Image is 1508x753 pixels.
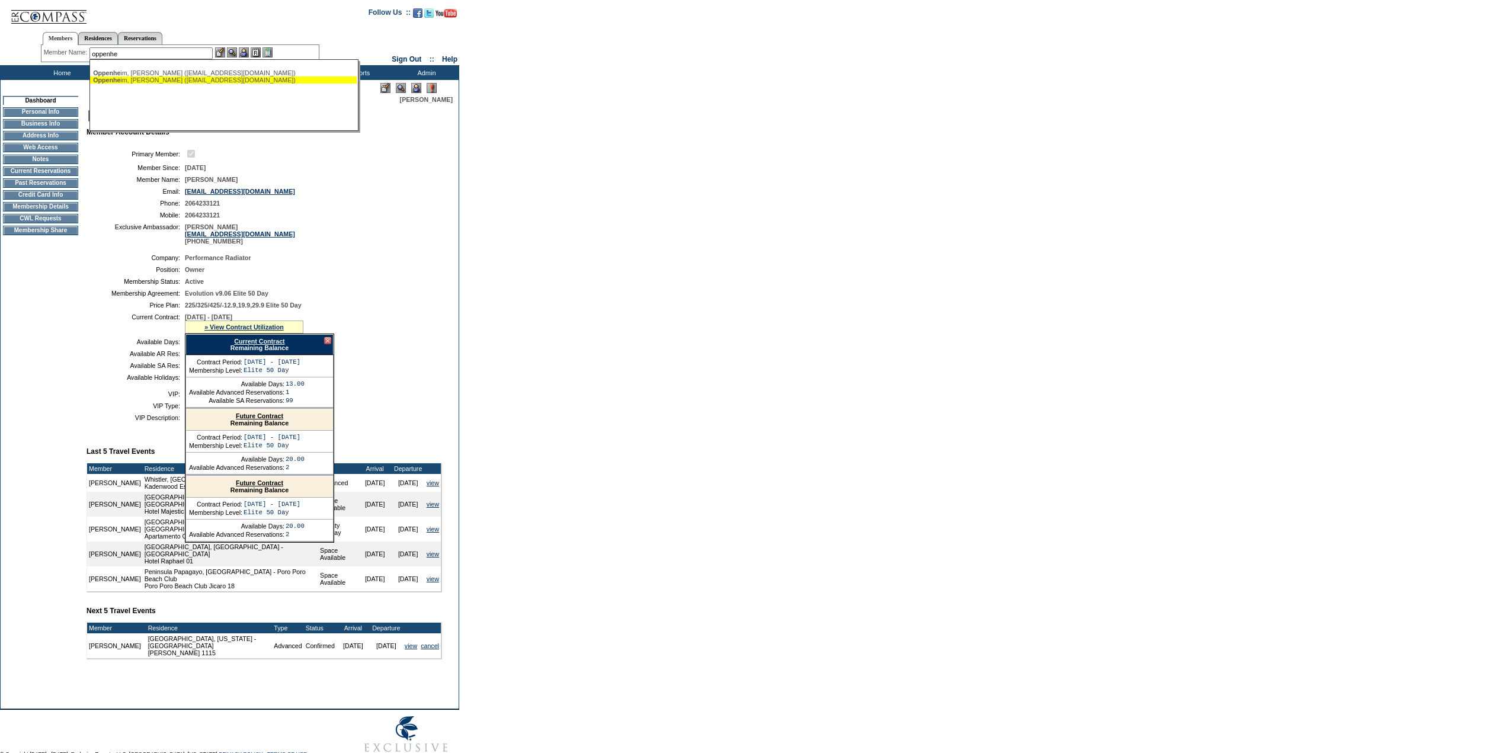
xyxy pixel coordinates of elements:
[239,47,249,57] img: Impersonate
[286,397,305,404] td: 99
[185,164,206,171] span: [DATE]
[3,143,78,152] td: Web Access
[91,200,180,207] td: Phone:
[251,47,261,57] img: Reservations
[3,131,78,140] td: Address Info
[185,334,334,355] div: Remaining Balance
[143,541,318,566] td: [GEOGRAPHIC_DATA], [GEOGRAPHIC_DATA] - [GEOGRAPHIC_DATA] Hotel Raphael 01
[358,463,392,474] td: Arrival
[3,155,78,164] td: Notes
[185,212,220,219] span: 2064233121
[204,323,284,331] a: » View Contract Utilization
[78,32,118,44] a: Residences
[87,607,156,615] b: Next 5 Travel Events
[370,633,403,658] td: [DATE]
[185,176,238,183] span: [PERSON_NAME]
[91,302,180,309] td: Price Plan:
[318,474,358,492] td: Advanced
[244,501,300,508] td: [DATE] - [DATE]
[337,623,370,633] td: Arrival
[189,434,242,441] td: Contract Period:
[304,633,337,658] td: Confirmed
[91,374,180,381] td: Available Holidays:
[427,526,439,533] a: view
[391,65,459,80] td: Admin
[244,509,300,516] td: Elite 50 Day
[392,474,425,492] td: [DATE]
[91,290,180,297] td: Membership Agreement:
[87,633,143,658] td: [PERSON_NAME]
[186,409,333,431] div: Remaining Balance
[392,517,425,541] td: [DATE]
[3,107,78,117] td: Personal Info
[189,389,284,396] td: Available Advanced Reservations:
[86,103,323,127] img: pgTtlDashboard.gif
[189,358,242,366] td: Contract Period:
[436,9,457,18] img: Subscribe to our YouTube Channel
[436,12,457,19] a: Subscribe to our YouTube Channel
[318,541,358,566] td: Space Available
[421,642,439,649] a: cancel
[286,389,305,396] td: 1
[3,190,78,200] td: Credit Card Info
[143,566,318,591] td: Peninsula Papagayo, [GEOGRAPHIC_DATA] - Poro Poro Beach Club Poro Poro Beach Club Jicaro 18
[424,8,434,18] img: Follow us on Twitter
[91,313,180,334] td: Current Contract:
[91,362,180,369] td: Available SA Res:
[185,254,251,261] span: Performance Radiator
[3,119,78,129] td: Business Info
[87,517,143,541] td: [PERSON_NAME]
[189,380,284,387] td: Available Days:
[143,492,318,517] td: [GEOGRAPHIC_DATA], [GEOGRAPHIC_DATA] - [GEOGRAPHIC_DATA]-Spa Hotel Majestic 01
[91,390,180,398] td: VIP:
[392,463,425,474] td: Departure
[3,226,78,235] td: Membership Share
[358,566,392,591] td: [DATE]
[227,47,237,57] img: View
[413,12,422,19] a: Become our fan on Facebook
[369,7,411,21] td: Follow Us ::
[234,338,284,345] a: Current Contract
[411,83,421,93] img: Impersonate
[286,456,305,463] td: 20.00
[430,55,434,63] span: ::
[337,633,370,658] td: [DATE]
[380,83,390,93] img: Edit Mode
[286,464,305,471] td: 2
[286,380,305,387] td: 13.00
[87,541,143,566] td: [PERSON_NAME]
[272,633,303,658] td: Advanced
[189,367,242,374] td: Membership Level:
[143,517,318,541] td: [GEOGRAPHIC_DATA], [GEOGRAPHIC_DATA] - [GEOGRAPHIC_DATA], [GEOGRAPHIC_DATA] Apartamento Colinas -...
[186,476,333,498] div: Remaining Balance
[3,178,78,188] td: Past Reservations
[427,479,439,486] a: view
[392,55,421,63] a: Sign Out
[304,623,337,633] td: Status
[215,47,225,57] img: b_edit.gif
[286,523,305,530] td: 20.00
[87,463,143,474] td: Member
[91,402,180,409] td: VIP Type:
[427,575,439,582] a: view
[185,266,204,273] span: Owner
[244,358,300,366] td: [DATE] - [DATE]
[185,302,302,309] span: 225/325/425/-12.9,19.9,29.9 Elite 50 Day
[189,509,242,516] td: Membership Level:
[91,278,180,285] td: Membership Status:
[185,188,295,195] a: [EMAIL_ADDRESS][DOMAIN_NAME]
[370,623,403,633] td: Departure
[413,8,422,18] img: Become our fan on Facebook
[400,96,453,103] span: [PERSON_NAME]
[87,447,155,456] b: Last 5 Travel Events
[392,541,425,566] td: [DATE]
[91,414,180,421] td: VIP Description:
[427,501,439,508] a: view
[87,474,143,492] td: [PERSON_NAME]
[244,367,300,374] td: Elite 50 Day
[143,463,318,474] td: Residence
[358,541,392,566] td: [DATE]
[93,69,120,76] span: Oppenhe
[405,642,417,649] a: view
[189,442,242,449] td: Membership Level:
